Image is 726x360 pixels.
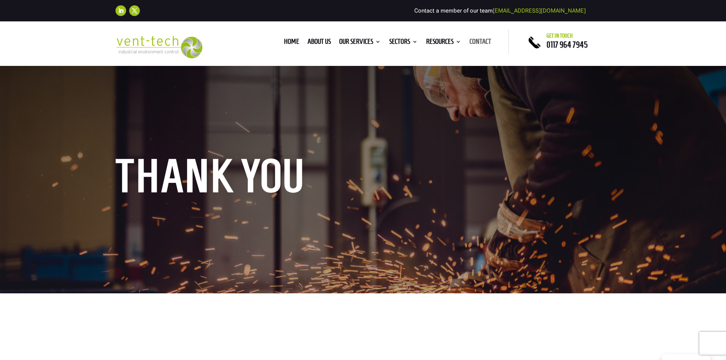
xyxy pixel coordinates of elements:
[129,5,140,16] a: Follow on X
[426,39,461,47] a: Resources
[414,7,586,14] span: Contact a member of our team
[547,33,573,39] span: Get in touch
[470,39,491,47] a: Contact
[115,36,203,58] img: 2023-09-27T08_35_16.549ZVENT-TECH---Clear-background
[547,40,588,49] a: 0117 964 7945
[308,39,331,47] a: About us
[493,7,586,14] a: [EMAIL_ADDRESS][DOMAIN_NAME]
[115,5,126,16] a: Follow on LinkedIn
[284,39,299,47] a: Home
[339,39,381,47] a: Our Services
[389,39,418,47] a: Sectors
